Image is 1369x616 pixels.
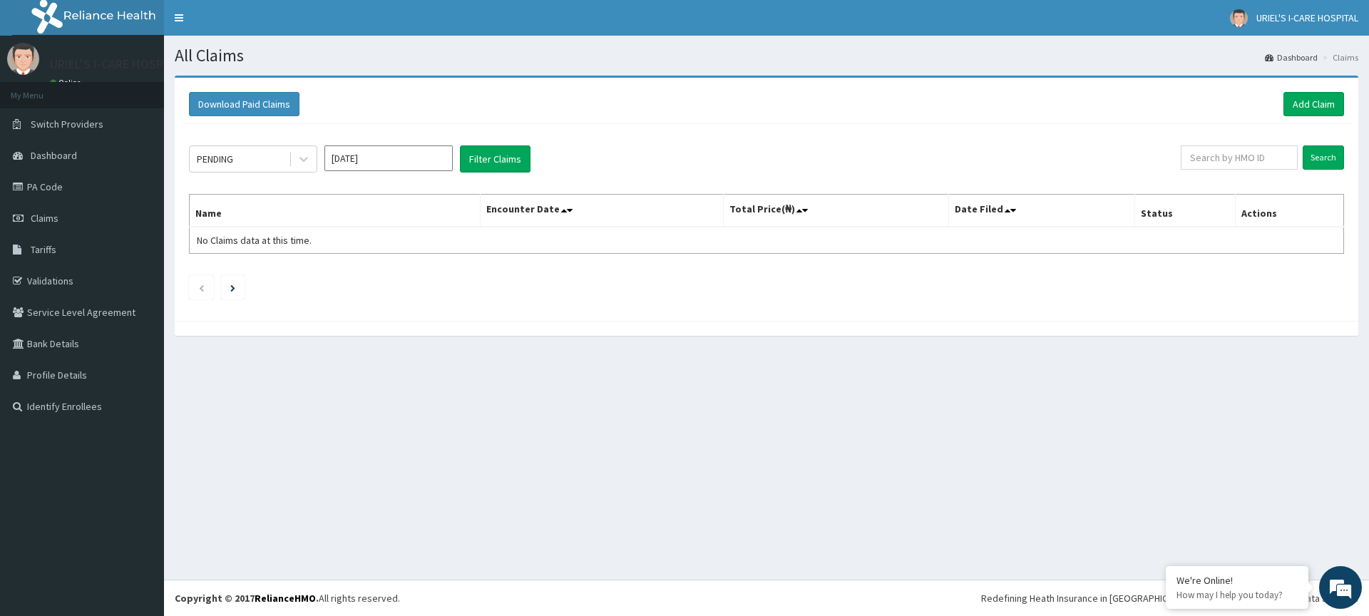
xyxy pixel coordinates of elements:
[7,43,39,75] img: User Image
[50,78,84,88] a: Online
[1176,574,1298,587] div: We're Online!
[189,92,299,116] button: Download Paid Claims
[723,195,948,227] th: Total Price(₦)
[981,591,1358,605] div: Redefining Heath Insurance in [GEOGRAPHIC_DATA] using Telemedicine and Data Science!
[1230,9,1248,27] img: User Image
[1256,11,1358,24] span: URIEL'S I-CARE HOSPITAL
[1265,51,1318,63] a: Dashboard
[1303,145,1344,170] input: Search
[1319,51,1358,63] li: Claims
[190,195,481,227] th: Name
[197,234,312,247] span: No Claims data at this time.
[255,592,316,605] a: RelianceHMO
[31,243,56,256] span: Tariffs
[1176,589,1298,601] p: How may I help you today?
[31,212,58,225] span: Claims
[31,118,103,130] span: Switch Providers
[198,281,205,294] a: Previous page
[164,580,1369,616] footer: All rights reserved.
[197,152,233,166] div: PENDING
[1134,195,1235,227] th: Status
[230,281,235,294] a: Next page
[1181,145,1298,170] input: Search by HMO ID
[1283,92,1344,116] a: Add Claim
[175,46,1358,65] h1: All Claims
[50,58,188,71] p: URIEL'S I-CARE HOSPITAL
[324,145,453,171] input: Select Month and Year
[948,195,1134,227] th: Date Filed
[31,149,77,162] span: Dashboard
[460,145,530,173] button: Filter Claims
[175,592,319,605] strong: Copyright © 2017 .
[1235,195,1343,227] th: Actions
[480,195,723,227] th: Encounter Date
